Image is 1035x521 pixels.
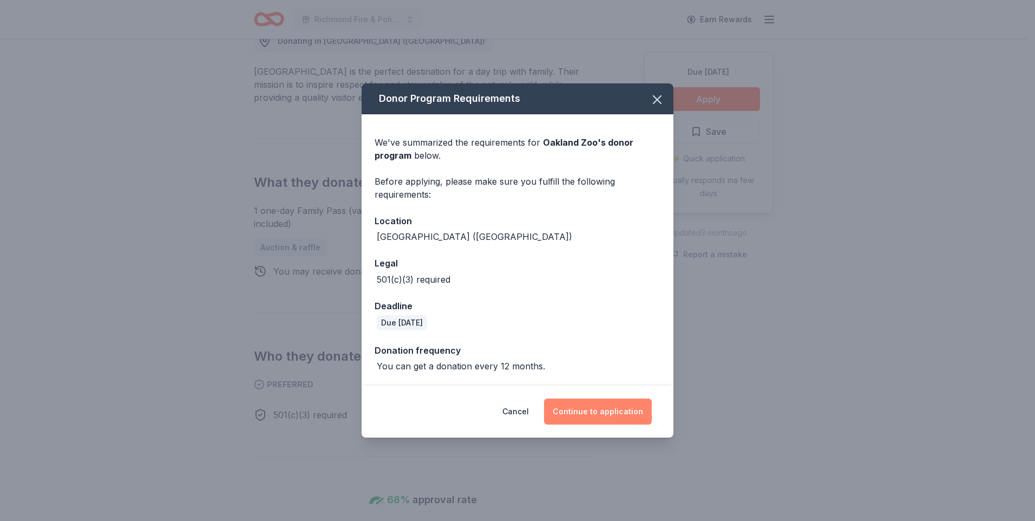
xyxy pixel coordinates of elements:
div: [GEOGRAPHIC_DATA] ([GEOGRAPHIC_DATA]) [377,230,572,243]
div: Donor Program Requirements [362,83,673,114]
div: Deadline [375,299,660,313]
div: Legal [375,256,660,270]
div: Donation frequency [375,343,660,357]
div: 501(c)(3) required [377,273,450,286]
div: We've summarized the requirements for below. [375,136,660,162]
div: Location [375,214,660,228]
button: Cancel [502,399,529,425]
div: Due [DATE] [377,315,427,330]
div: Before applying, please make sure you fulfill the following requirements: [375,175,660,201]
div: You can get a donation every 12 months. [377,360,545,373]
button: Continue to application [544,399,652,425]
